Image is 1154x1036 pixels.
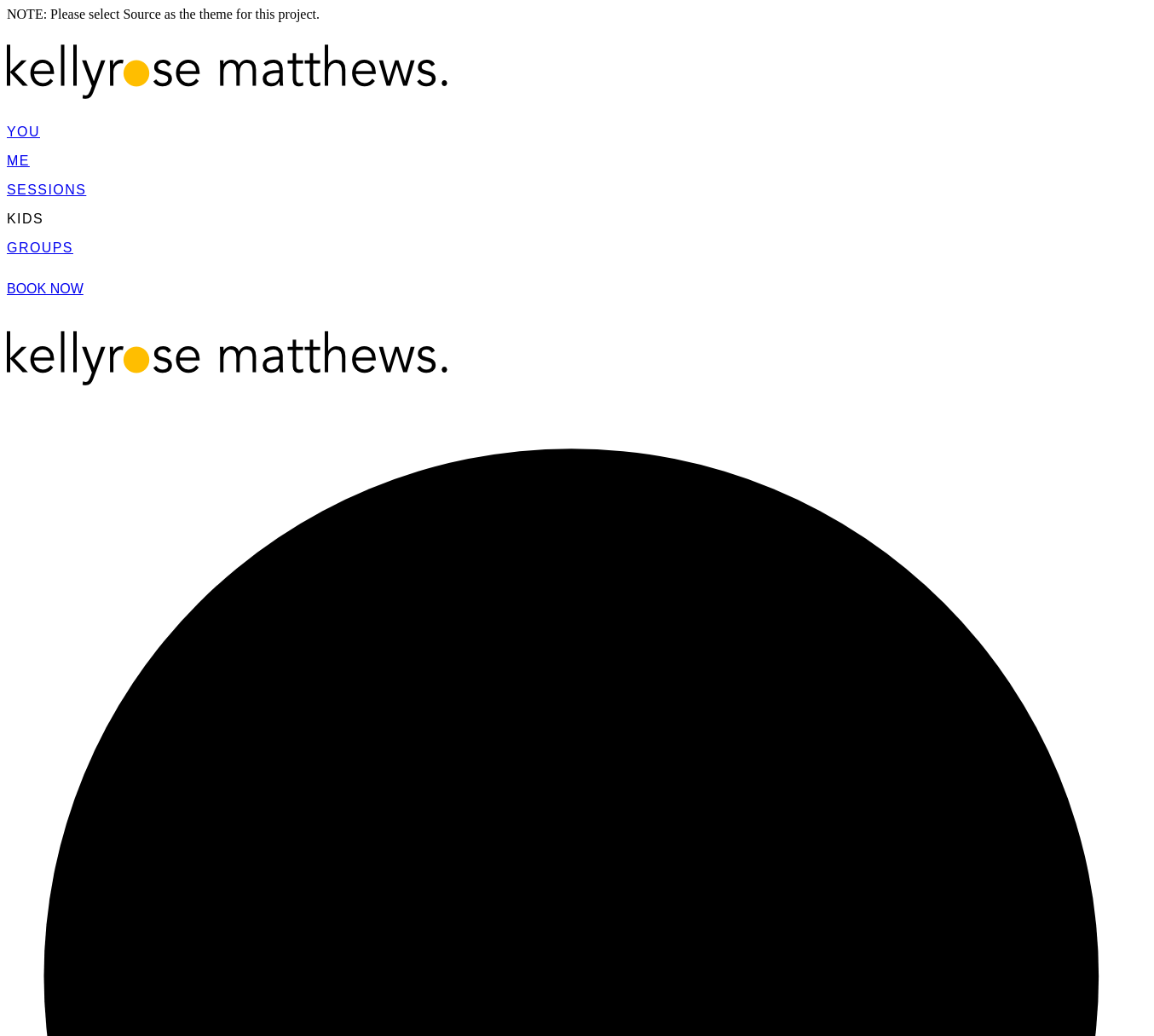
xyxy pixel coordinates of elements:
a: YOU [7,124,40,139]
div: NOTE: Please select Source as the theme for this project. [7,7,1147,22]
a: SESSIONS [7,182,86,197]
a: Kellyrose Matthews logo [7,95,459,110]
span: KIDS [7,211,43,226]
a: Kellyrose Matthews logo [7,382,459,396]
img: Kellyrose Matthews logo [7,22,459,107]
a: GROUPS [7,240,73,255]
img: Kellyrose Matthews logo [7,309,459,394]
a: BOOK NOW [7,281,84,296]
a: ME [7,153,30,168]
